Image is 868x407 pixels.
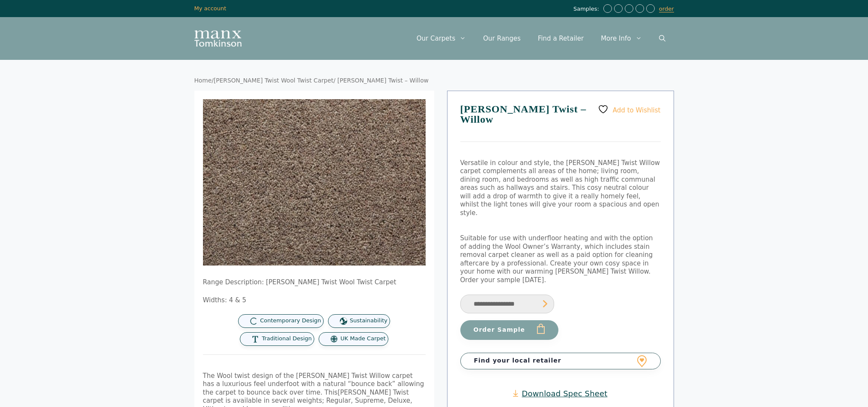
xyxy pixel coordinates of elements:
[529,26,592,51] a: Find a Retailer
[460,159,661,218] p: Versatile in colour and style, the [PERSON_NAME] Twist Willow carpet complements all areas of the...
[203,278,426,287] p: Range Description: [PERSON_NAME] Twist Wool Twist Carpet
[350,317,388,324] span: Sustainability
[573,6,601,13] span: Samples:
[194,30,242,47] img: Manx Tomkinson
[203,99,426,265] img: Tomkinson Twist Willow
[203,296,426,305] p: Widths: 4 & 5
[340,335,385,342] span: UK Made Carpet
[474,26,529,51] a: Our Ranges
[659,6,674,12] a: order
[592,26,650,51] a: More Info
[262,335,312,342] span: Traditional Design
[194,77,674,85] nav: Breadcrumb
[194,77,212,84] a: Home
[194,5,227,12] a: My account
[408,26,674,51] nav: Primary
[460,234,661,284] p: Suitable for use with underfloor heating and with the option of adding the Wool Owner’s Warranty,...
[460,320,558,340] button: Order Sample
[460,353,661,369] a: Find your local retailer
[598,104,660,115] a: Add to Wishlist
[260,317,321,324] span: Contemporary Design
[460,104,661,142] h1: [PERSON_NAME] Twist – Willow
[613,106,661,114] span: Add to Wishlist
[513,389,607,398] a: Download Spec Sheet
[214,77,334,84] a: [PERSON_NAME] Twist Wool Twist Carpet
[650,26,674,51] a: Open Search Bar
[408,26,475,51] a: Our Carpets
